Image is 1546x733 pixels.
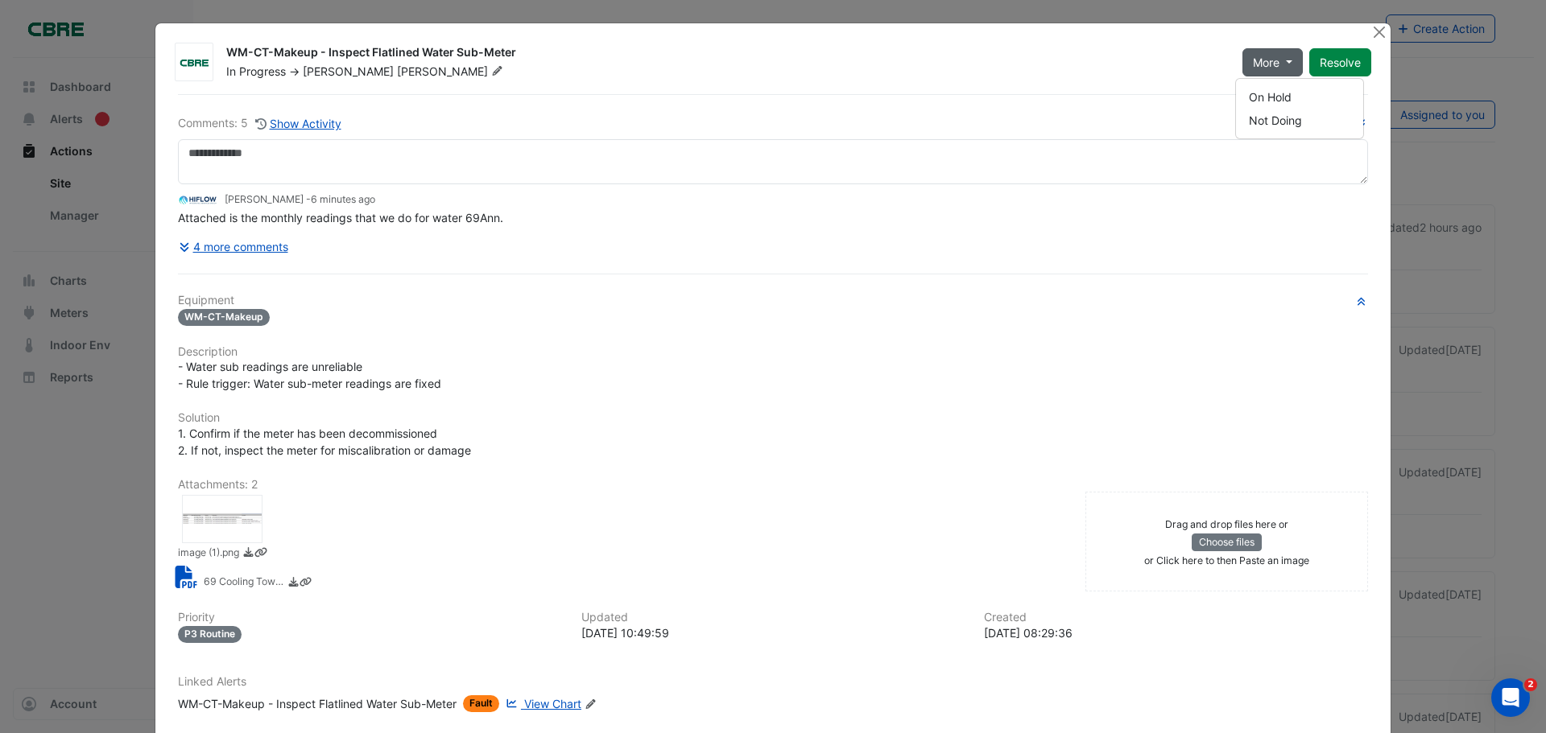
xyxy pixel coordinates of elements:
span: -> [289,64,300,78]
small: 69 Cooling Tower Water Meter Template (24).pdf [204,574,284,591]
span: - Water sub readings are unreliable - Rule trigger: Water sub-meter readings are fixed [178,360,441,390]
div: More [1235,78,1364,139]
button: Show Activity [254,114,342,133]
h6: Priority [178,611,562,624]
span: 1. Confirm if the meter has been decommissioned 2. If not, inspect the meter for miscalibration o... [178,426,471,457]
button: Resolve [1309,48,1371,76]
button: Close [1370,23,1387,40]
span: 2025-09-03 10:49:59 [311,193,375,205]
h6: Updated [581,611,965,624]
a: Download [287,574,300,591]
img: HiFlow [178,191,218,209]
button: 4 more comments [178,233,289,261]
fa-icon: Edit Linked Alerts [585,698,597,710]
h6: Attachments: 2 [178,478,1368,492]
div: image (1).png [182,495,262,543]
h6: Equipment [178,294,1368,307]
span: More [1253,54,1279,71]
a: View Chart [502,695,581,712]
a: Download [242,546,254,562]
div: WM-CT-Makeup - Inspect Flatlined Water Sub-Meter [178,695,457,712]
a: Copy link to clipboard [300,574,312,591]
small: or Click here to then Paste an image [1144,554,1309,566]
button: Not Doing [1236,109,1363,132]
h6: Linked Alerts [178,675,1368,689]
span: WM-CT-Makeup [178,309,270,326]
a: Copy link to clipboard [254,546,267,562]
div: WM-CT-Makeup - Inspect Flatlined Water Sub-Meter [226,44,1223,64]
button: Choose files [1192,533,1262,551]
iframe: Intercom live chat [1491,678,1530,717]
span: Fault [463,695,499,712]
h6: Description [178,345,1368,359]
span: View Chart [524,697,581,710]
span: Attached is the monthly readings that we do for water 69Ann. [178,211,503,224]
span: In Progress [226,64,286,78]
span: 2 [1524,678,1537,691]
span: [PERSON_NAME] [303,64,394,78]
div: P3 Routine [178,626,242,643]
button: On Hold [1236,85,1363,109]
button: More [1242,48,1303,76]
div: [DATE] 08:29:36 [984,624,1368,641]
img: CBRE Charter Hall [176,55,213,71]
small: Drag and drop files here or [1165,518,1288,530]
span: [PERSON_NAME] [397,64,506,80]
div: [DATE] 10:49:59 [581,624,965,641]
small: image (1).png [178,546,239,562]
small: [PERSON_NAME] - [225,192,375,207]
div: Comments: 5 [178,114,342,133]
h6: Solution [178,411,1368,425]
h6: Created [984,611,1368,624]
